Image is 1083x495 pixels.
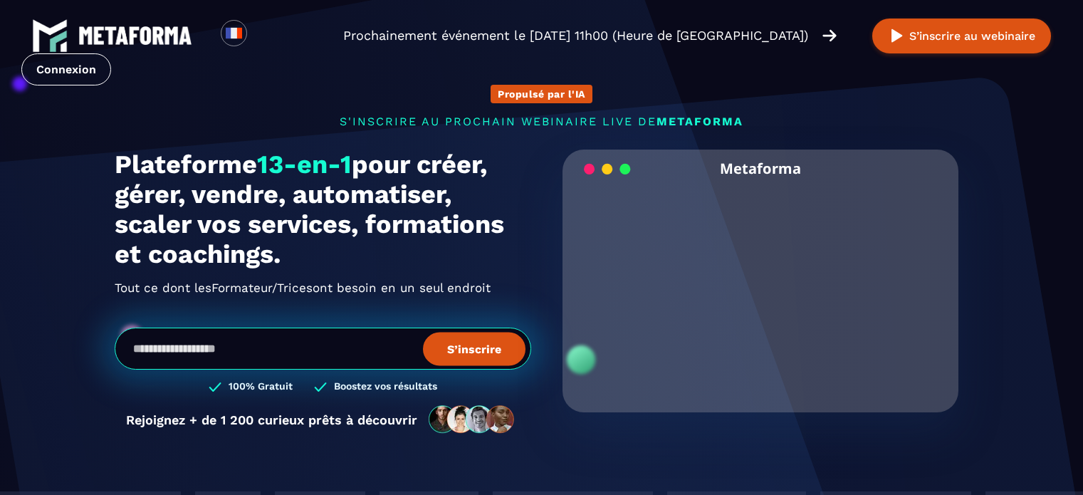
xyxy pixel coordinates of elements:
span: METAFORMA [656,115,743,128]
p: Rejoignez + de 1 200 curieux prêts à découvrir [126,412,417,427]
button: S’inscrire au webinaire [872,19,1051,53]
img: arrow-right [822,28,837,43]
video: Your browser does not support the video tag. [573,187,948,375]
img: play [888,27,906,45]
h2: Metaforma [720,150,801,187]
h2: Tout ce dont les ont besoin en un seul endroit [115,276,531,299]
button: S’inscrire [423,332,525,365]
div: Search for option [247,20,282,51]
img: fr [225,24,243,42]
h1: Plateforme pour créer, gérer, vendre, automatiser, scaler vos services, formations et coachings. [115,150,531,269]
a: Connexion [21,53,111,85]
img: checked [209,380,221,394]
h3: 100% Gratuit [229,380,293,394]
img: loading [584,162,631,176]
input: Search for option [259,27,270,44]
p: Prochainement événement le [DATE] 11h00 (Heure de [GEOGRAPHIC_DATA]) [343,26,808,46]
img: community-people [424,405,520,434]
span: Formateur/Trices [211,276,313,299]
span: 13-en-1 [257,150,352,179]
h3: Boostez vos résultats [334,380,437,394]
img: checked [314,380,327,394]
img: logo [78,26,192,45]
p: s'inscrire au prochain webinaire live de [115,115,969,128]
img: logo [32,18,68,53]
